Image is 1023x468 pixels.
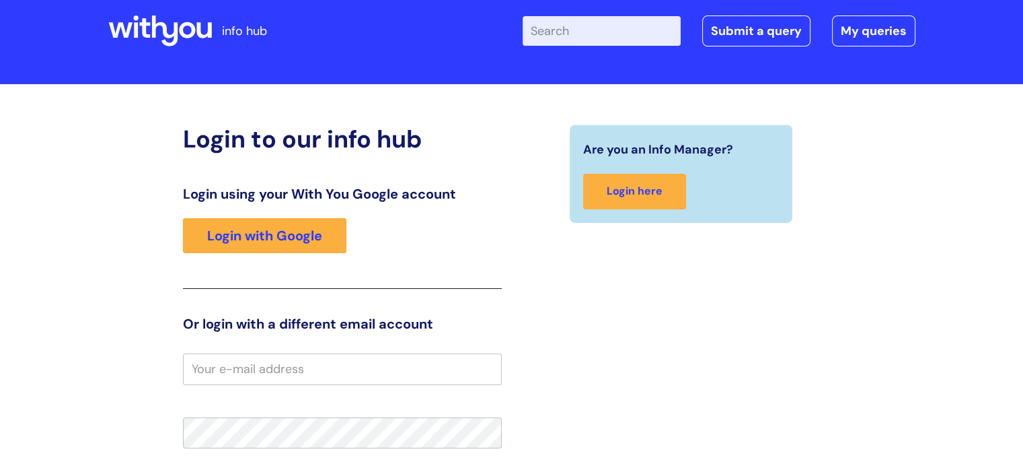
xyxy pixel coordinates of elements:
[183,218,346,253] a: Login with Google
[523,16,681,46] input: Search
[183,186,502,202] h3: Login using your With You Google account
[832,15,915,46] a: My queries
[702,15,810,46] a: Submit a query
[183,125,502,154] h2: Login to our info hub
[222,20,267,42] p: info hub
[583,174,686,209] a: Login here
[583,139,733,160] span: Are you an Info Manager?
[183,354,502,385] input: Your e-mail address
[183,316,502,332] h3: Or login with a different email account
